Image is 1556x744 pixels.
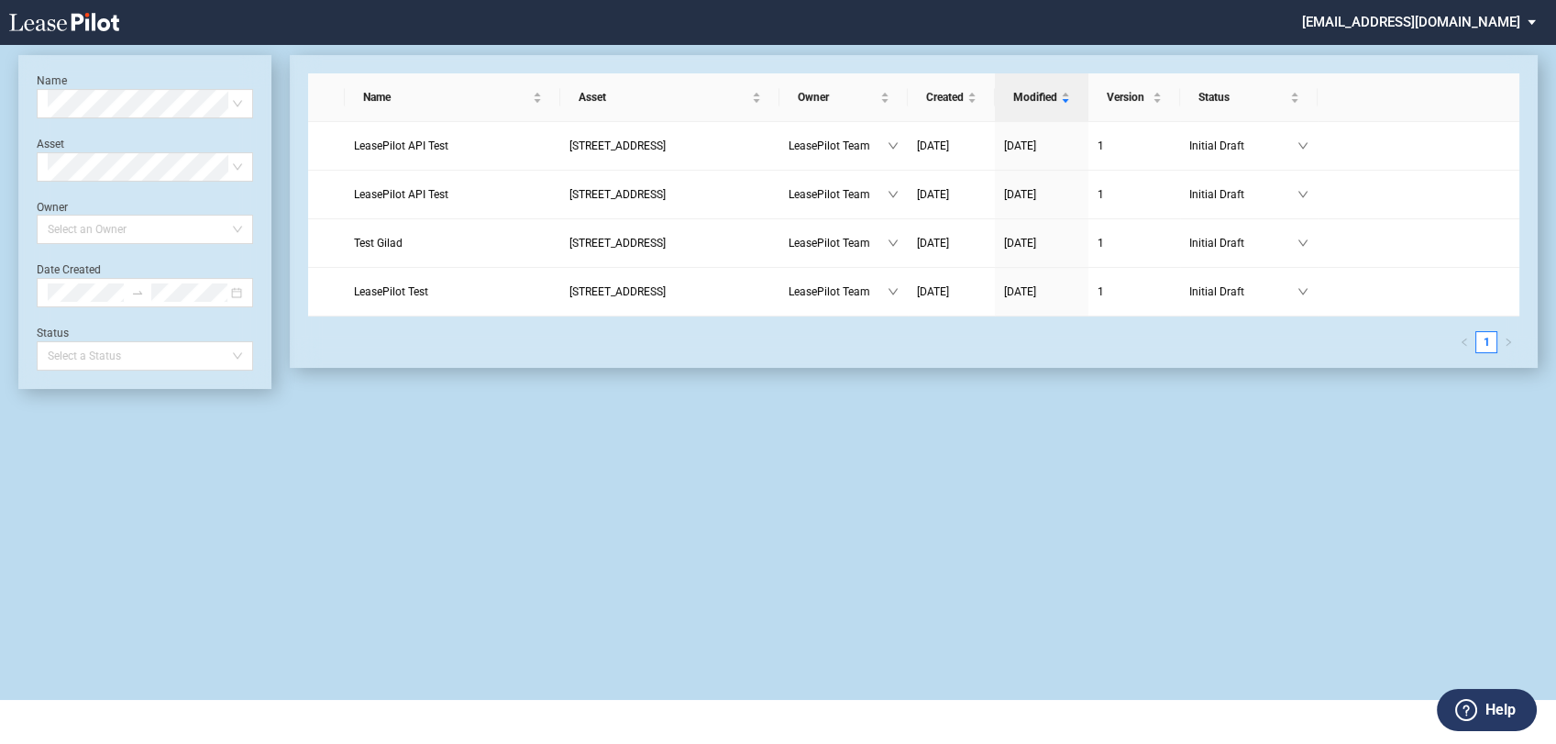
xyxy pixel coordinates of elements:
[917,137,986,155] a: [DATE]
[569,285,666,298] span: 109 State Street
[888,140,899,151] span: down
[37,327,69,339] label: Status
[1098,283,1171,301] a: 1
[1004,139,1036,152] span: [DATE]
[579,88,748,106] span: Asset
[1004,185,1079,204] a: [DATE]
[1189,137,1297,155] span: Initial Draft
[789,234,888,252] span: LeasePilot Team
[354,237,403,250] span: Test Gilad
[131,286,144,299] span: swap-right
[1107,88,1149,106] span: Version
[1189,234,1297,252] span: Initial Draft
[37,138,64,150] label: Asset
[1004,285,1036,298] span: [DATE]
[569,139,666,152] span: 109 State Street
[1098,185,1171,204] a: 1
[926,88,964,106] span: Created
[779,73,908,122] th: Owner
[917,237,949,250] span: [DATE]
[917,139,949,152] span: [DATE]
[569,137,770,155] a: [STREET_ADDRESS]
[345,73,560,122] th: Name
[569,188,666,201] span: 109 State Street
[354,234,551,252] a: Test Gilad
[1004,137,1079,155] a: [DATE]
[1088,73,1180,122] th: Version
[1476,332,1496,352] a: 1
[1098,234,1171,252] a: 1
[1297,140,1308,151] span: down
[354,283,551,301] a: LeasePilot Test
[1297,189,1308,200] span: down
[569,185,770,204] a: [STREET_ADDRESS]
[1453,331,1475,353] button: left
[1004,237,1036,250] span: [DATE]
[1497,331,1519,353] li: Next Page
[917,188,949,201] span: [DATE]
[569,283,770,301] a: [STREET_ADDRESS]
[37,201,68,214] label: Owner
[789,283,888,301] span: LeasePilot Team
[1180,73,1318,122] th: Status
[917,185,986,204] a: [DATE]
[908,73,995,122] th: Created
[354,185,551,204] a: LeasePilot API Test
[354,137,551,155] a: LeasePilot API Test
[354,285,428,298] span: LeasePilot Test
[569,234,770,252] a: [STREET_ADDRESS]
[354,139,448,152] span: LeasePilot API Test
[917,234,986,252] a: [DATE]
[1098,237,1104,250] span: 1
[1198,88,1286,106] span: Status
[1485,698,1516,722] label: Help
[1297,286,1308,297] span: down
[37,263,101,276] label: Date Created
[888,189,899,200] span: down
[363,88,529,106] span: Name
[888,286,899,297] span: down
[1460,338,1469,347] span: left
[995,73,1088,122] th: Modified
[1437,689,1537,731] button: Help
[789,185,888,204] span: LeasePilot Team
[888,238,899,249] span: down
[131,286,144,299] span: to
[569,237,666,250] span: 109 State Street
[1189,185,1297,204] span: Initial Draft
[917,283,986,301] a: [DATE]
[1004,283,1079,301] a: [DATE]
[1504,338,1513,347] span: right
[1453,331,1475,353] li: Previous Page
[1475,331,1497,353] li: 1
[798,88,877,106] span: Owner
[37,74,67,87] label: Name
[1098,188,1104,201] span: 1
[354,188,448,201] span: LeasePilot API Test
[1189,283,1297,301] span: Initial Draft
[1098,137,1171,155] a: 1
[917,285,949,298] span: [DATE]
[1004,188,1036,201] span: [DATE]
[1098,139,1104,152] span: 1
[1004,234,1079,252] a: [DATE]
[789,137,888,155] span: LeasePilot Team
[560,73,779,122] th: Asset
[1098,285,1104,298] span: 1
[1013,88,1057,106] span: Modified
[1497,331,1519,353] button: right
[1297,238,1308,249] span: down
